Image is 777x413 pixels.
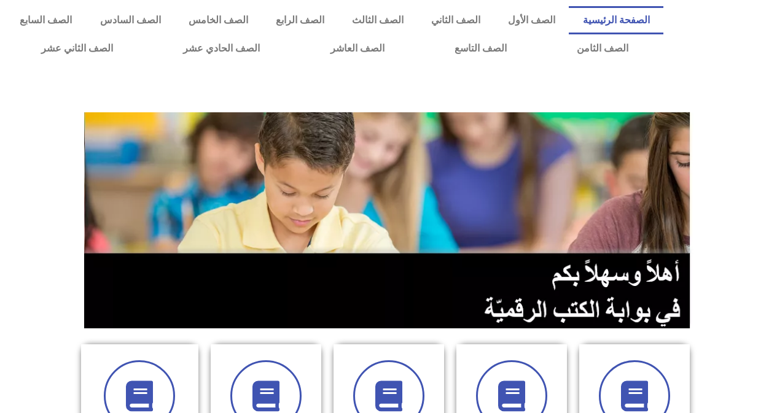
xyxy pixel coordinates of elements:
a: الصف الرابع [262,6,338,34]
a: الصف الثامن [542,34,663,63]
a: الصف السابع [6,6,86,34]
a: الصف العاشر [295,34,420,63]
a: الصف الحادي عشر [148,34,295,63]
a: الصفحة الرئيسية [569,6,663,34]
a: الصف الأول [494,6,569,34]
a: الصف الثاني عشر [6,34,148,63]
a: الصف الخامس [174,6,262,34]
a: الصف التاسع [420,34,542,63]
a: الصف الثاني [417,6,494,34]
a: الصف الثالث [338,6,417,34]
a: الصف السادس [86,6,174,34]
